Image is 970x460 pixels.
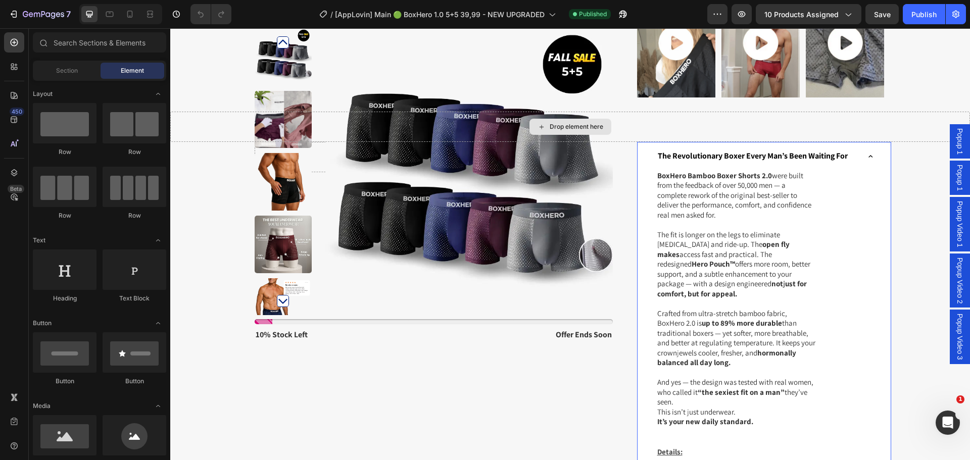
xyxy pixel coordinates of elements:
iframe: Intercom live chat [936,411,960,435]
img: GIF [84,63,142,120]
span: Popup Video 3 [785,285,795,332]
iframe: Design area [170,28,970,460]
p: 7 [66,8,71,20]
span: 10 products assigned [764,9,839,20]
p: The fit is longer on the legs to eliminate [MEDICAL_DATA] and ride-up. The access fast and practi... [487,201,645,280]
span: Popup 1 [785,136,795,163]
span: Section [56,66,78,75]
div: 450 [10,108,24,116]
div: Heading [33,294,96,303]
span: Popup 1 [785,100,795,126]
strong: BoxHero Bamboo Boxer Shorts 2.0 [487,142,602,152]
strong: offer ends soon [385,301,442,312]
div: Drop element here [379,94,433,103]
div: Row [33,211,96,220]
strong: hormonally balanced all day long. [487,320,626,339]
strong: Hero Pouch™ [521,231,565,240]
button: 10 products assigned [756,4,861,24]
strong: It’s your new daily standard. [487,388,583,398]
span: j [517,379,519,388]
span: Layout [33,89,53,98]
p: And yes — the design was tested with real women, who called it they’ve seen. [487,349,645,379]
span: j [507,320,509,329]
div: Row [33,147,96,157]
span: Media [33,401,51,411]
span: Popup Video 2 [785,229,795,276]
button: 7 [4,4,75,24]
span: 1 [956,395,964,403]
span: / [330,9,333,20]
span: Toggle open [150,86,166,102]
span: Toggle open [150,232,166,248]
div: Row [103,211,166,220]
button: Carousel Back Arrow [107,8,119,20]
div: Beta [8,185,24,193]
p: Details: [487,419,702,429]
p: were built from the feedback of over 50,000 men — a complete rework of the original best-seller t... [487,142,645,201]
p: This isn’t ust underwear. [487,379,645,398]
button: Save [865,4,899,24]
button: Publish [903,4,945,24]
div: Button [33,377,96,386]
strong: “the sexiest fit on a man” [527,359,614,369]
span: Text [33,236,45,245]
span: Save [874,10,891,19]
div: Row [103,147,166,157]
span: Toggle open [150,398,166,414]
div: Text Block [103,294,166,303]
span: Element [121,66,144,75]
div: Button [103,377,166,386]
strong: 10% stock left [85,301,137,312]
div: Publish [911,9,937,20]
strong: ust for comfort, but for appeal. [487,250,637,270]
p: Crafted from ultra-stretch bamboo fabric, BoxHero 2.0 is than traditional boxers — yet softer, mo... [487,280,645,349]
strong: j [613,250,615,260]
img: Black Boxer [84,125,142,182]
div: Undo/Redo [190,4,231,24]
p: The Revolutionary Boxer Every Man’s Been Waiting For [488,123,677,133]
strong: not [601,250,613,260]
strong: open fly makes [487,211,619,231]
strong: up to 89% more durable [531,290,612,299]
span: Published [579,10,607,19]
span: [AppLovin] Main 🟢 BoxHero 1.0 5+5 39,99 - NEW UPGRADED [335,9,545,20]
button: Carousel Next Arrow [107,267,119,279]
span: Popup Video 1 [785,173,795,219]
span: Button [33,319,52,328]
input: Search Sections & Elements [33,32,166,53]
span: Toggle open [150,315,166,331]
